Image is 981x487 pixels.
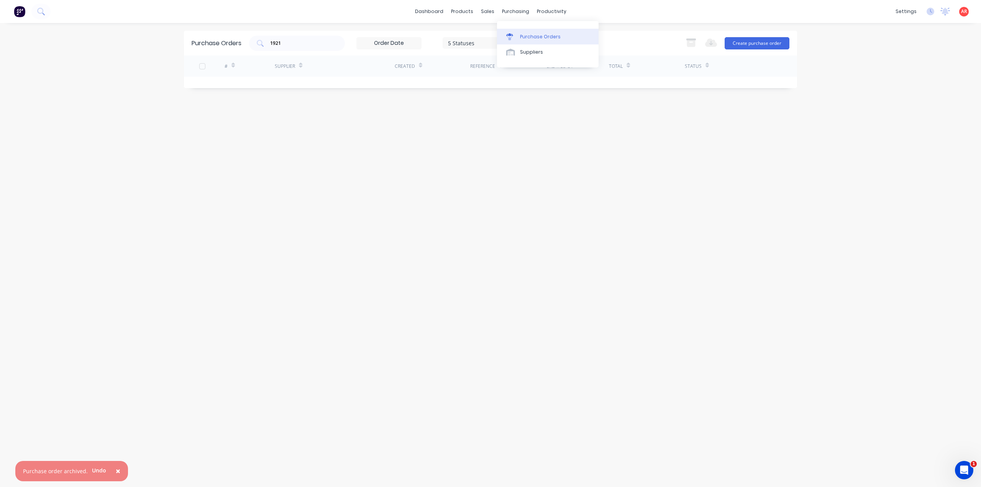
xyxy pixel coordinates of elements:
button: Undo [88,465,110,476]
div: sales [477,6,498,17]
div: Reference [470,63,495,70]
div: # [225,63,228,70]
div: Purchase order archived. [23,467,88,475]
input: Search purchase orders... [269,39,333,47]
button: Create purchase order [725,37,789,49]
input: Order Date [357,38,421,49]
span: × [116,466,120,476]
div: Purchase Orders [520,33,561,40]
span: 1 [971,461,977,467]
img: Factory [14,6,25,17]
div: Purchase Orders [192,39,241,48]
span: AR [961,8,967,15]
iframe: Intercom live chat [955,461,973,479]
div: purchasing [498,6,533,17]
div: Total [609,63,623,70]
a: dashboard [411,6,447,17]
div: Created [395,63,415,70]
div: products [447,6,477,17]
a: Suppliers [497,44,599,60]
div: 5 Statuses [448,39,503,47]
button: Close [108,462,128,480]
div: productivity [533,6,570,17]
div: Suppliers [520,49,543,56]
div: Status [685,63,702,70]
div: Supplier [275,63,295,70]
div: settings [892,6,920,17]
a: Purchase Orders [497,29,599,44]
